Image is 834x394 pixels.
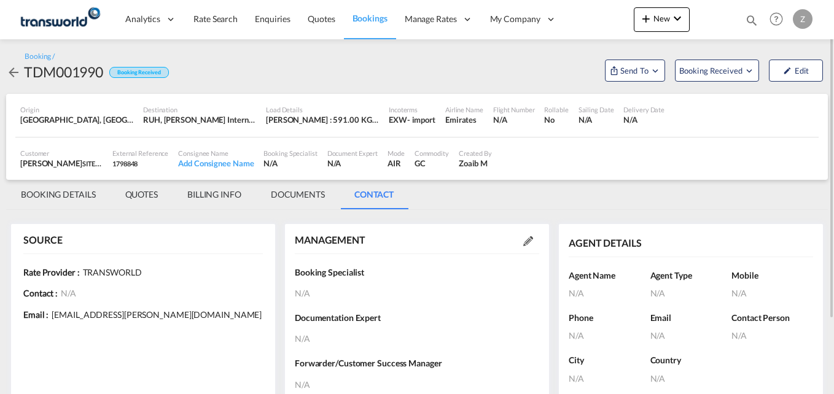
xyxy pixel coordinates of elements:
[745,14,758,27] md-icon: icon-magnify
[340,180,408,209] md-tab-item: CONTACT
[731,287,813,299] div: N/A
[569,373,650,385] div: N/A
[20,114,133,125] div: HEL, Helsinki Vantaa, Helsinki, Finland, Northern Europe, Europe
[20,105,133,114] div: Origin
[20,158,103,169] div: [PERSON_NAME]
[650,287,732,299] div: N/A
[650,373,813,385] div: N/A
[569,236,642,250] div: AGENT DETAILS
[263,149,317,158] div: Booking Specialist
[544,114,568,125] div: No
[389,105,435,114] div: Incoterms
[415,158,449,169] div: GC
[23,309,49,320] b: Email :
[675,60,759,82] button: Open demo menu
[623,105,664,114] div: Delivery Date
[308,14,335,24] span: Quotes
[493,114,535,125] div: N/A
[650,330,732,342] div: N/A
[793,9,813,29] div: Z
[579,114,614,125] div: N/A
[109,67,168,79] div: Booking Received
[389,114,407,125] div: EXW
[18,6,101,33] img: 1a84b2306ded11f09c1219774cd0a0fe.png
[295,287,310,299] span: N/A
[569,330,650,342] div: N/A
[266,105,379,114] div: Load Details
[415,149,449,158] div: Commodity
[605,60,665,82] button: Open demo menu
[143,114,256,125] div: RUH, King Khaled International, Riyadh, Saudi Arabia, Middle East, Middle East
[178,158,254,169] div: Add Consignee Name
[731,263,813,288] div: Mobile
[82,158,222,168] span: SITE TECHNOLOGY CO. [GEOGRAPHIC_DATA]
[295,351,539,376] div: Forwarder/Customer Success Manager
[459,158,492,169] div: Zoaib M
[112,149,168,158] div: External Reference
[295,379,310,391] span: N/A
[634,7,690,32] button: icon-plus 400-fgNewicon-chevron-down
[569,306,650,330] div: Phone
[263,158,317,169] div: N/A
[173,180,256,209] md-tab-item: BILLING INFO
[295,333,310,345] span: N/A
[650,263,732,288] div: Agent Type
[23,288,58,298] b: Contact :
[490,13,540,25] span: My Company
[745,14,758,32] div: icon-magnify
[178,149,254,158] div: Consignee Name
[49,309,262,320] span: [EMAIL_ADDRESS][PERSON_NAME][DOMAIN_NAME]
[193,14,238,24] span: Rate Search
[445,114,483,125] div: Emirates
[111,180,173,209] md-tab-item: QUOTES
[544,105,568,114] div: Rollable
[6,180,111,209] md-tab-item: BOOKING DETAILS
[670,11,685,26] md-icon: icon-chevron-down
[25,52,55,62] div: Booking /
[731,330,813,342] div: N/A
[459,149,492,158] div: Created By
[143,105,256,114] div: Destination
[295,233,365,247] div: MANAGEMENT
[523,236,533,246] md-icon: Edit
[256,180,340,209] md-tab-item: DOCUMENTS
[388,158,405,169] div: AIR
[112,160,138,168] span: 1798848
[493,105,535,114] div: Flight Number
[405,13,457,25] span: Manage Rates
[623,114,664,125] div: N/A
[255,14,290,24] span: Enquiries
[266,114,379,125] div: [PERSON_NAME] : 591.00 KG | Volumetric Wt : 591.00 KG | Chargeable Wt : 591.00 KG
[445,105,483,114] div: Airline Name
[327,149,378,158] div: Document Expert
[125,13,160,25] span: Analytics
[650,348,813,373] div: Country
[579,105,614,114] div: Sailing Date
[20,149,103,158] div: Customer
[769,60,823,82] button: icon-pencilEdit
[766,9,787,29] span: Help
[80,267,142,277] span: TRANSWORLD
[6,180,408,209] md-pagination-wrapper: Use the left and right arrow keys to navigate between tabs
[766,9,793,31] div: Help
[407,114,435,125] div: - import
[619,64,650,77] span: Send To
[24,62,103,82] div: TDM001990
[6,62,24,82] div: icon-arrow-left
[23,233,62,247] div: SOURCE
[569,263,650,288] div: Agent Name
[388,149,405,158] div: Mode
[327,158,378,169] div: N/A
[639,14,685,23] span: New
[639,11,653,26] md-icon: icon-plus 400-fg
[650,306,732,330] div: Email
[295,306,539,330] div: Documentation Expert
[23,267,80,277] b: Rate Provider :
[569,287,650,299] div: N/A
[6,65,21,80] md-icon: icon-arrow-left
[731,306,813,330] div: Contact Person
[569,348,650,373] div: City
[679,64,744,77] span: Booking Received
[353,13,388,23] span: Bookings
